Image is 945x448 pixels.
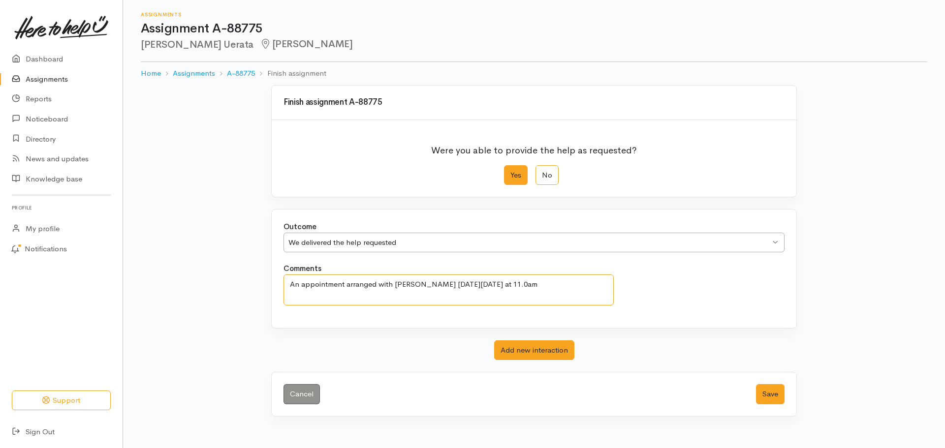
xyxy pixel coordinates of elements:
[255,68,326,79] li: Finish assignment
[141,22,927,36] h1: Assignment A-88775
[227,68,255,79] a: A-88775
[756,384,785,404] button: Save
[141,39,927,50] h2: [PERSON_NAME] Uerata
[12,390,111,411] button: Support
[283,384,320,404] a: Cancel
[504,165,528,185] label: Yes
[173,68,215,79] a: Assignments
[259,38,352,50] span: [PERSON_NAME]
[12,201,111,214] h6: Profile
[288,237,770,248] div: We delivered the help requested
[494,340,574,360] button: Add new interaction
[283,98,785,107] h3: Finish assignment A-88775
[283,221,316,233] label: Outcome
[431,138,637,157] p: Were you able to provide the help as requested?
[141,12,927,17] h6: Assignments
[141,62,927,85] nav: breadcrumb
[283,263,321,274] label: Comments
[141,68,161,79] a: Home
[535,165,559,185] label: No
